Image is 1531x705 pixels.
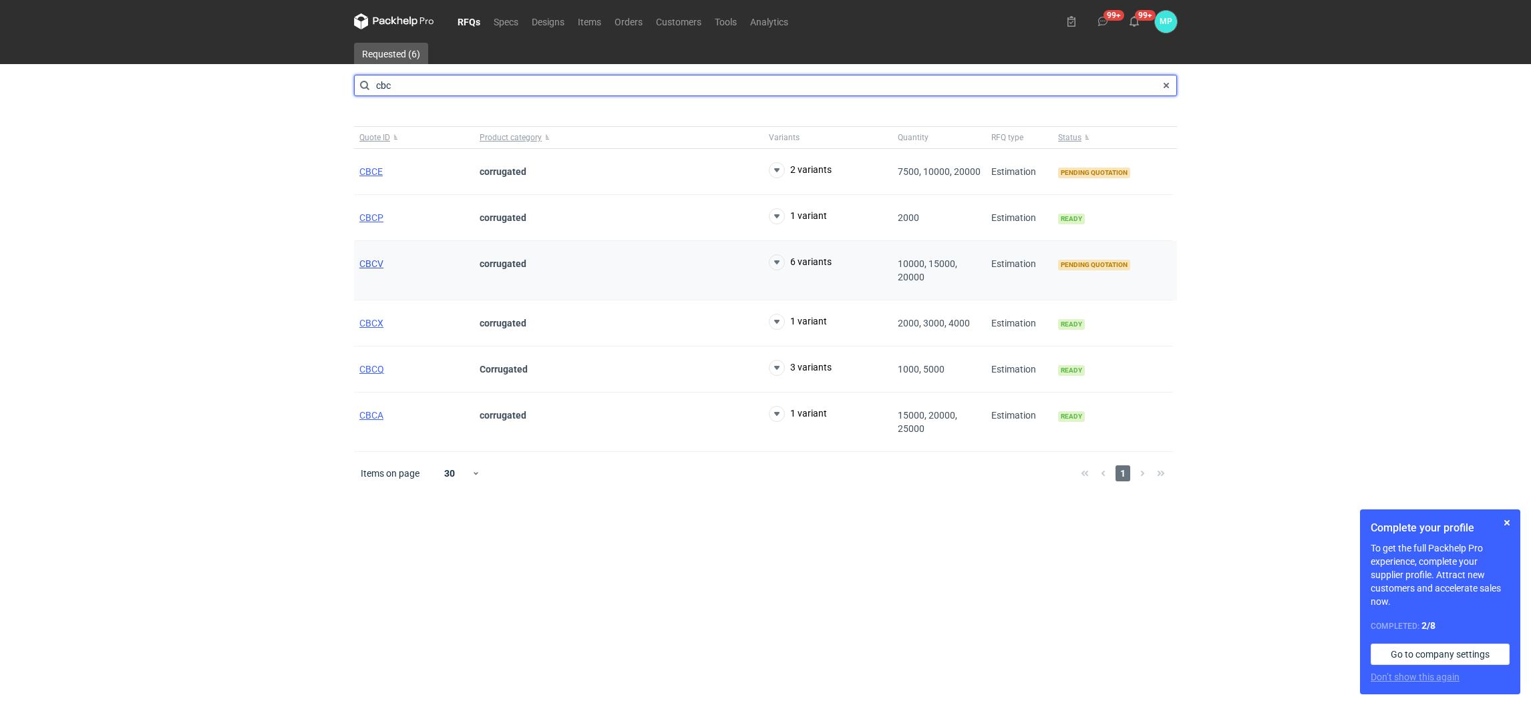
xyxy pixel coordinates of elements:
div: Completed: [1371,619,1510,633]
div: Estimation [986,346,1053,393]
a: Requested (6) [354,43,428,64]
a: Items [571,13,608,29]
a: CBCX [359,318,383,328]
span: Status [1058,132,1081,143]
h1: Complete your profile [1371,520,1510,536]
span: Ready [1058,214,1085,224]
span: 7500, 10000, 20000 [898,166,981,177]
button: Don’t show this again [1371,670,1460,684]
span: 2000, 3000, 4000 [898,318,970,328]
button: Status [1053,127,1173,148]
span: 10000, 15000, 20000 [898,258,957,282]
a: CBCP [359,212,383,223]
span: Ready [1058,319,1085,330]
span: Quote ID [359,132,390,143]
a: Analytics [743,13,795,29]
span: Variants [769,132,800,143]
a: CBCQ [359,364,384,375]
span: 15000, 20000, 25000 [898,410,957,434]
strong: 2 / 8 [1421,620,1435,631]
button: Quote ID [354,127,474,148]
div: Estimation [986,393,1053,452]
div: Estimation [986,149,1053,195]
strong: corrugated [480,212,526,223]
span: Ready [1058,365,1085,376]
span: Quantity [898,132,928,143]
span: 1000, 5000 [898,364,945,375]
span: Ready [1058,411,1085,422]
button: 3 variants [769,360,832,376]
div: Estimation [986,300,1053,346]
button: MP [1155,11,1177,33]
svg: Packhelp Pro [354,13,434,29]
span: Pending quotation [1058,260,1130,270]
p: To get the full Packhelp Pro experience, complete your supplier profile. Attract new customers an... [1371,541,1510,608]
button: 1 variant [769,208,827,224]
a: CBCV [359,258,383,269]
a: Tools [708,13,743,29]
div: Estimation [986,241,1053,300]
strong: corrugated [480,318,526,328]
button: 99+ [1124,11,1145,32]
span: Pending quotation [1058,168,1130,178]
button: 6 variants [769,254,832,270]
button: 1 variant [769,406,827,422]
div: Estimation [986,195,1053,241]
a: Orders [608,13,649,29]
button: 1 variant [769,314,827,330]
strong: corrugated [480,258,526,269]
strong: corrugated [480,410,526,421]
span: Product category [480,132,542,143]
span: 1 [1116,465,1130,481]
button: Product category [474,127,763,148]
strong: corrugated [480,166,526,177]
button: 99+ [1092,11,1114,32]
a: RFQs [451,13,487,29]
strong: Corrugated [480,364,528,375]
button: 2 variants [769,162,832,178]
a: Go to company settings [1371,644,1510,665]
a: CBCE [359,166,383,177]
div: Martyna Paroń [1155,11,1177,33]
a: Specs [487,13,525,29]
a: CBCA [359,410,383,421]
span: 2000 [898,212,919,223]
button: Skip for now [1499,515,1515,531]
a: Customers [649,13,708,29]
span: Items on page [361,467,419,480]
div: 30 [428,464,472,483]
span: RFQ type [991,132,1023,143]
a: Designs [525,13,571,29]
